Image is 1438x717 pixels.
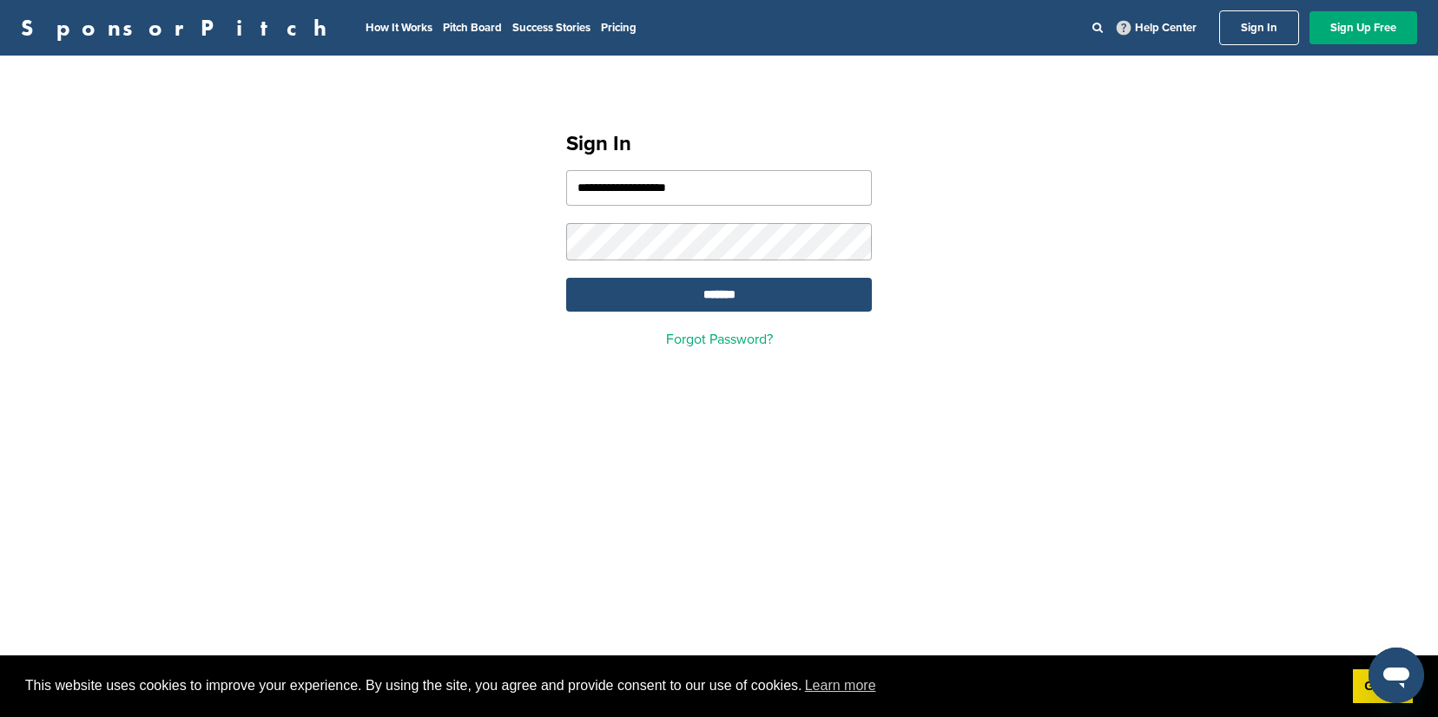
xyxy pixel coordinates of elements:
a: How It Works [366,21,432,35]
a: learn more about cookies [802,673,879,699]
iframe: Button to launch messaging window [1369,648,1424,703]
a: Help Center [1113,17,1200,38]
a: Forgot Password? [666,331,773,348]
a: Success Stories [512,21,590,35]
h1: Sign In [566,128,872,160]
span: This website uses cookies to improve your experience. By using the site, you agree and provide co... [25,673,1339,699]
a: dismiss cookie message [1353,669,1413,704]
a: Sign Up Free [1309,11,1417,44]
a: SponsorPitch [21,16,338,39]
a: Pricing [601,21,637,35]
a: Sign In [1219,10,1299,45]
a: Pitch Board [443,21,502,35]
